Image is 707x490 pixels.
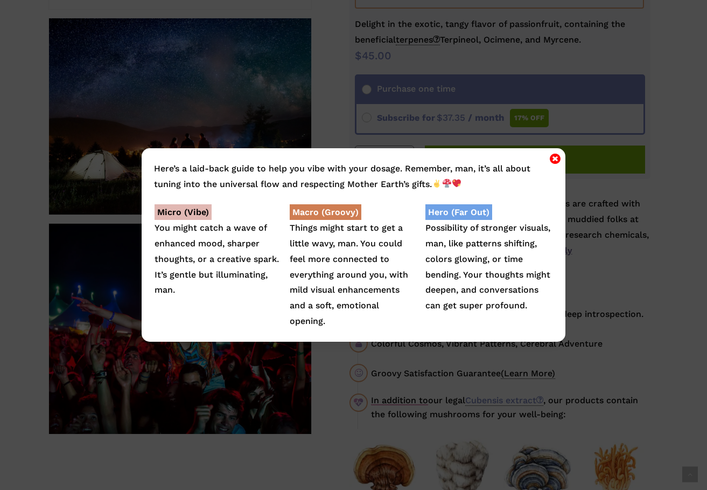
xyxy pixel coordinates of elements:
strong: Micro (Vibe) [155,204,212,220]
img: ✌️ [432,179,441,188]
p: You might catch a wave of enhanced mood, sharper thoughts, or a creative spark. It’s gentle but i... [155,205,282,298]
strong: Hero (Far Out) [425,204,492,220]
p: Possibility of stronger visuals, man, like patterns shifting, colors glowing, or time bending. Yo... [425,205,553,314]
p: Here’s a laid-back guide to help you vibe with your dosage. Remember, man, it’s all about tuning ... [154,161,552,192]
button: Close [549,152,562,162]
img: 💖 [452,179,461,188]
img: 🍄 [443,179,451,188]
p: Things might start to get a little wavy, man. You could feel more connected to everything around ... [290,205,417,329]
strong: Macro (Groovy) [290,204,361,220]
